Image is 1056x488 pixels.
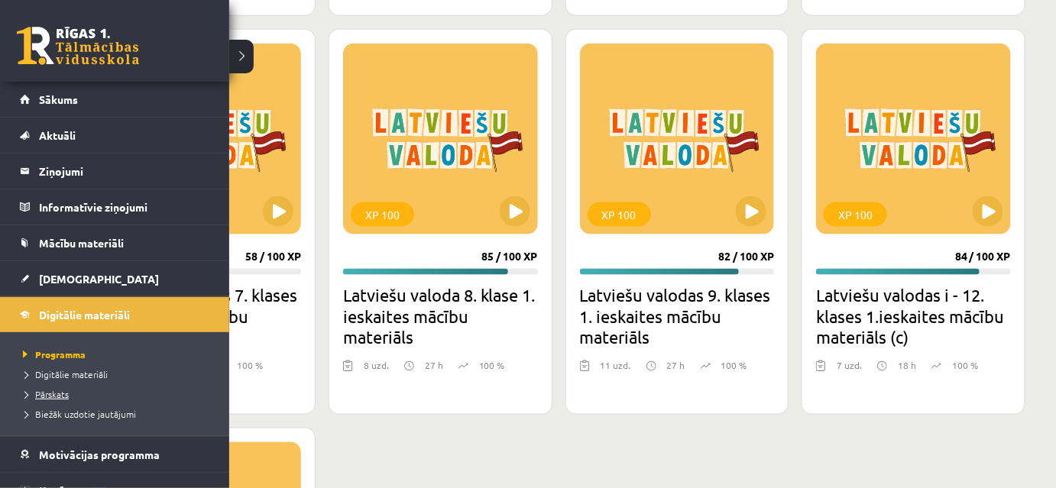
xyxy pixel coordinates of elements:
a: Motivācijas programma [20,437,210,472]
p: 27 h [667,359,685,373]
a: Rīgas 1. Tālmācības vidusskola [17,27,139,65]
h2: Latviešu valodas i - 12. klases 1.ieskaites mācību materiāls (c) [816,284,1011,348]
div: XP 100 [824,202,887,227]
a: Aktuāli [20,118,210,153]
a: [DEMOGRAPHIC_DATA] [20,261,210,296]
a: Digitālie materiāli [19,367,214,381]
div: 7 uzd. [837,359,862,382]
span: Biežāk uzdotie jautājumi [19,408,136,420]
span: Motivācijas programma [39,448,160,461]
span: [DEMOGRAPHIC_DATA] [39,272,159,286]
h2: Latviešu valoda 8. klase 1. ieskaites mācību materiāls [343,284,538,348]
a: Digitālie materiāli [20,297,210,332]
h2: Latviešu valodas 9. klases 1. ieskaites mācību materiāls [580,284,775,348]
span: Programma [19,348,86,360]
a: Pārskats [19,387,214,401]
a: Sākums [20,82,210,117]
p: 100 % [237,359,263,373]
div: XP 100 [351,202,414,227]
span: Digitālie materiāli [39,308,130,322]
span: Aktuāli [39,128,76,142]
legend: Informatīvie ziņojumi [39,189,210,225]
p: 27 h [425,359,443,373]
div: XP 100 [588,202,651,227]
a: Ziņojumi [20,154,210,189]
span: Pārskats [19,388,69,400]
span: Sākums [39,92,78,106]
div: 8 uzd. [364,359,389,382]
span: Digitālie materiāli [19,368,108,380]
a: Biežāk uzdotie jautājumi [19,407,214,421]
div: 11 uzd. [601,359,631,382]
p: 100 % [721,359,747,373]
p: 18 h [898,359,916,373]
span: Mācību materiāli [39,236,124,250]
legend: Ziņojumi [39,154,210,189]
p: 100 % [479,359,505,373]
a: Programma [19,347,214,361]
a: Mācību materiāli [20,225,210,260]
p: 100 % [952,359,978,373]
a: Informatīvie ziņojumi [20,189,210,225]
